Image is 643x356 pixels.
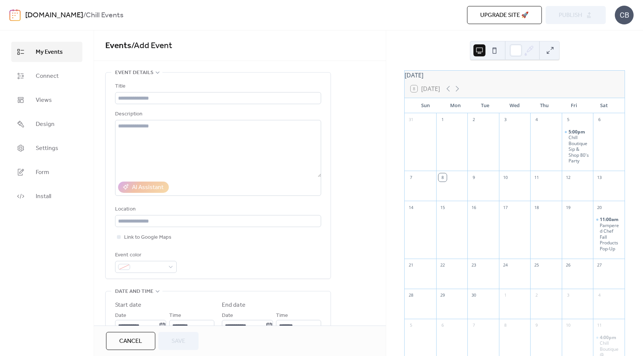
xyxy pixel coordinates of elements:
[600,223,622,252] div: Pampered Chef Fall Products Pop-Up
[222,311,233,320] span: Date
[222,301,246,310] div: End date
[569,129,586,135] span: 5:00pm
[36,72,59,81] span: Connect
[470,321,478,330] div: 7
[83,8,86,23] b: /
[438,261,447,270] div: 22
[501,321,510,330] div: 8
[615,6,634,24] div: CB
[595,291,604,300] div: 4
[559,98,589,113] div: Fri
[564,291,572,300] div: 3
[11,42,82,62] a: My Events
[115,301,141,310] div: Start date
[106,332,155,350] button: Cancel
[405,71,625,80] div: [DATE]
[407,321,415,330] div: 5
[36,192,51,201] span: Install
[564,261,572,270] div: 26
[501,291,510,300] div: 1
[532,203,541,212] div: 18
[11,66,82,86] a: Connect
[36,96,52,105] span: Views
[25,8,83,23] a: [DOMAIN_NAME]
[470,203,478,212] div: 16
[119,337,142,346] span: Cancel
[564,321,572,330] div: 10
[470,173,478,182] div: 9
[407,203,415,212] div: 14
[569,135,590,164] div: Chill Boutique Sip & Shop 80's Party
[115,205,320,214] div: Location
[407,261,415,270] div: 21
[124,233,171,242] span: Link to Google Maps
[276,311,288,320] span: Time
[86,8,123,23] b: Chill Events
[595,173,604,182] div: 13
[501,203,510,212] div: 17
[36,144,58,153] span: Settings
[9,9,21,21] img: logo
[470,116,478,124] div: 2
[411,98,440,113] div: Sun
[438,116,447,124] div: 1
[407,291,415,300] div: 28
[470,98,500,113] div: Tue
[11,114,82,134] a: Design
[11,90,82,110] a: Views
[589,98,619,113] div: Sat
[564,203,572,212] div: 19
[11,162,82,182] a: Form
[595,261,604,270] div: 27
[115,82,320,91] div: Title
[438,291,447,300] div: 29
[438,173,447,182] div: 8
[564,173,572,182] div: 12
[105,38,131,54] a: Events
[501,261,510,270] div: 24
[480,11,529,20] span: Upgrade site 🚀
[438,203,447,212] div: 15
[500,98,529,113] div: Wed
[115,287,153,296] span: Date and time
[11,138,82,158] a: Settings
[36,168,49,177] span: Form
[131,38,172,54] span: / Add Event
[532,116,541,124] div: 4
[115,110,320,119] div: Description
[169,311,181,320] span: Time
[36,48,63,57] span: My Events
[600,335,617,341] span: 4:00pm
[36,120,55,129] span: Design
[470,261,478,270] div: 23
[438,321,447,330] div: 6
[501,173,510,182] div: 10
[407,116,415,124] div: 31
[532,261,541,270] div: 25
[532,291,541,300] div: 2
[501,116,510,124] div: 3
[115,251,175,260] div: Event color
[532,173,541,182] div: 11
[562,129,593,164] div: Chill Boutique Sip & Shop 80's Party
[595,321,604,330] div: 11
[600,217,620,223] span: 11:00am
[532,321,541,330] div: 9
[115,68,153,77] span: Event details
[470,291,478,300] div: 30
[593,217,625,252] div: Pampered Chef Fall Products Pop-Up
[564,116,572,124] div: 5
[440,98,470,113] div: Mon
[115,311,126,320] span: Date
[407,173,415,182] div: 7
[595,116,604,124] div: 6
[529,98,559,113] div: Thu
[467,6,542,24] button: Upgrade site 🚀
[595,203,604,212] div: 20
[11,186,82,206] a: Install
